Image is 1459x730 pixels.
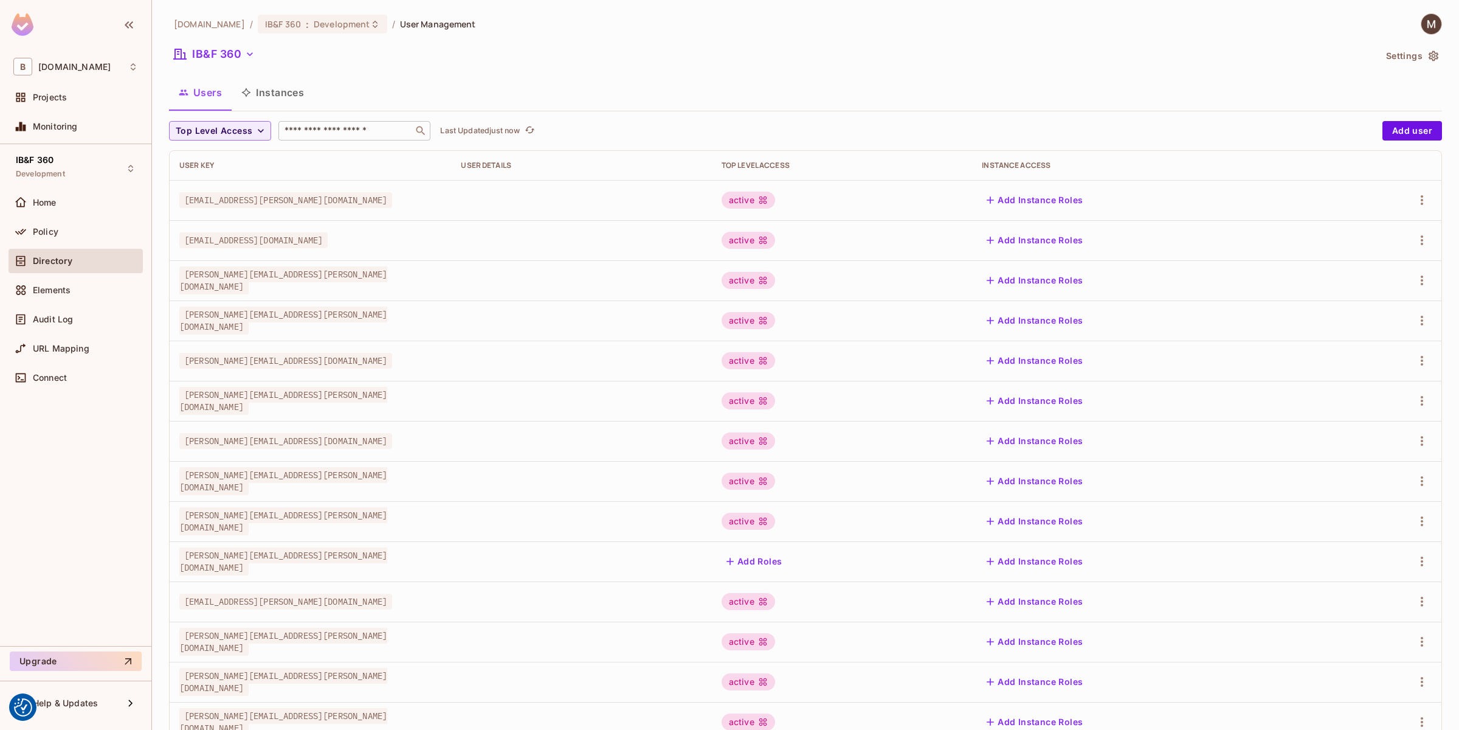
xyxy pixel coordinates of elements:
[169,121,271,141] button: Top Level Access
[265,18,301,30] span: IB&F 360
[722,673,775,690] div: active
[14,698,32,717] img: Revisit consent button
[982,351,1088,370] button: Add Instance Roles
[169,44,260,64] button: IB&F 360
[982,471,1088,491] button: Add Instance Roles
[392,18,395,30] li: /
[179,628,387,656] span: [PERSON_NAME][EMAIL_ADDRESS][PERSON_NAME][DOMAIN_NAME]
[305,19,309,29] span: :
[525,125,535,137] span: refresh
[722,473,775,490] div: active
[179,192,392,208] span: [EMAIL_ADDRESS][PERSON_NAME][DOMAIN_NAME]
[722,433,775,450] div: active
[982,431,1088,451] button: Add Instance Roles
[13,58,32,75] span: B
[982,512,1088,531] button: Add Instance Roles
[722,352,775,369] div: active
[314,18,370,30] span: Development
[722,593,775,610] div: active
[982,391,1088,411] button: Add Instance Roles
[33,373,67,383] span: Connect
[179,232,328,248] span: [EMAIL_ADDRESS][DOMAIN_NAME]
[169,77,232,108] button: Users
[722,513,775,530] div: active
[33,227,58,237] span: Policy
[16,169,65,179] span: Development
[38,62,111,72] span: Workspace: bbva.com
[982,190,1088,210] button: Add Instance Roles
[179,307,387,335] span: [PERSON_NAME][EMAIL_ADDRESS][PERSON_NAME][DOMAIN_NAME]
[722,272,775,289] div: active
[179,547,387,575] span: [PERSON_NAME][EMAIL_ADDRESS][PERSON_NAME][DOMAIN_NAME]
[33,315,73,324] span: Audit Log
[179,594,392,610] span: [EMAIL_ADDRESS][PERSON_NAME][DOMAIN_NAME]
[33,698,98,708] span: Help & Updates
[520,123,537,138] span: Click to refresh data
[179,387,387,415] span: [PERSON_NAME][EMAIL_ADDRESS][PERSON_NAME][DOMAIN_NAME]
[179,668,387,696] span: [PERSON_NAME][EMAIL_ADDRESS][PERSON_NAME][DOMAIN_NAME]
[982,161,1320,170] div: Instance Access
[1382,121,1442,141] button: Add user
[179,266,387,294] span: [PERSON_NAME][EMAIL_ADDRESS][PERSON_NAME][DOMAIN_NAME]
[982,672,1088,692] button: Add Instance Roles
[461,161,702,170] div: User Details
[1381,46,1442,66] button: Settings
[33,92,67,102] span: Projects
[722,161,962,170] div: Top Level Access
[982,271,1088,290] button: Add Instance Roles
[174,18,245,30] span: the active workspace
[14,698,32,717] button: Consent Preferences
[232,77,314,108] button: Instances
[722,312,775,329] div: active
[179,353,392,369] span: [PERSON_NAME][EMAIL_ADDRESS][DOMAIN_NAME]
[722,392,775,409] div: active
[722,633,775,650] div: active
[33,122,78,131] span: Monitoring
[722,192,775,209] div: active
[33,344,89,353] span: URL Mapping
[12,13,33,36] img: SReyMgAAAABJRU5ErkJggg==
[33,256,72,266] span: Directory
[982,311,1088,330] button: Add Instance Roles
[522,123,537,138] button: refresh
[10,652,142,671] button: Upgrade
[440,126,520,136] p: Last Updated just now
[179,433,392,449] span: [PERSON_NAME][EMAIL_ADDRESS][DOMAIN_NAME]
[982,592,1088,611] button: Add Instance Roles
[982,552,1088,571] button: Add Instance Roles
[400,18,476,30] span: User Management
[176,123,252,139] span: Top Level Access
[722,232,775,249] div: active
[16,155,53,165] span: IB&F 360
[179,467,387,495] span: [PERSON_NAME][EMAIL_ADDRESS][PERSON_NAME][DOMAIN_NAME]
[179,507,387,535] span: [PERSON_NAME][EMAIL_ADDRESS][PERSON_NAME][DOMAIN_NAME]
[179,161,441,170] div: User Key
[33,198,57,207] span: Home
[982,231,1088,250] button: Add Instance Roles
[722,552,787,571] button: Add Roles
[250,18,253,30] li: /
[1421,14,1441,34] img: MICHAELL MAHAN RODRÍGUEZ
[982,632,1088,652] button: Add Instance Roles
[33,285,71,295] span: Elements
